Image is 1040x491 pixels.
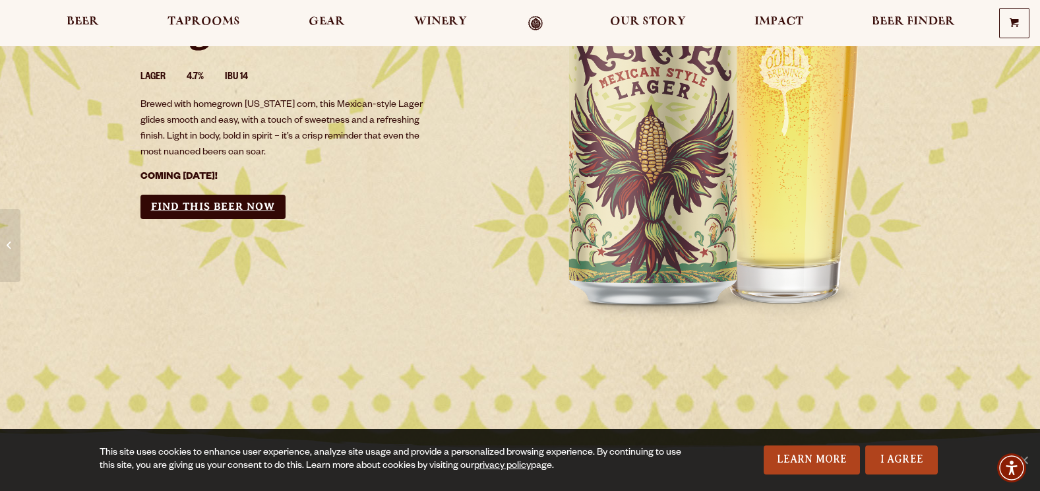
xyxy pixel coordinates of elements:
[997,453,1026,482] div: Accessibility Menu
[187,69,225,86] li: 4.7%
[865,445,938,475] a: I Agree
[100,447,684,473] div: This site uses cookies to enhance user experience, analyze site usage and provide a personalized ...
[67,16,99,27] span: Beer
[474,461,531,472] a: privacy policy
[746,16,812,31] a: Impact
[58,16,107,31] a: Beer
[159,16,249,31] a: Taprooms
[140,195,286,219] a: Find this Beer Now
[863,16,964,31] a: Beer Finder
[872,16,955,27] span: Beer Finder
[406,16,475,31] a: Winery
[764,445,861,475] a: Learn More
[414,16,467,27] span: Winery
[511,16,561,31] a: Odell Home
[140,172,218,183] strong: COMING [DATE]!
[140,69,187,86] li: Lager
[754,16,803,27] span: Impact
[601,16,694,31] a: Our Story
[309,16,345,27] span: Gear
[300,16,353,31] a: Gear
[225,69,269,86] li: IBU 14
[140,98,432,161] p: Brewed with homegrown [US_STATE] corn, this Mexican-style Lager glides smooth and easy, with a to...
[610,16,686,27] span: Our Story
[168,16,240,27] span: Taprooms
